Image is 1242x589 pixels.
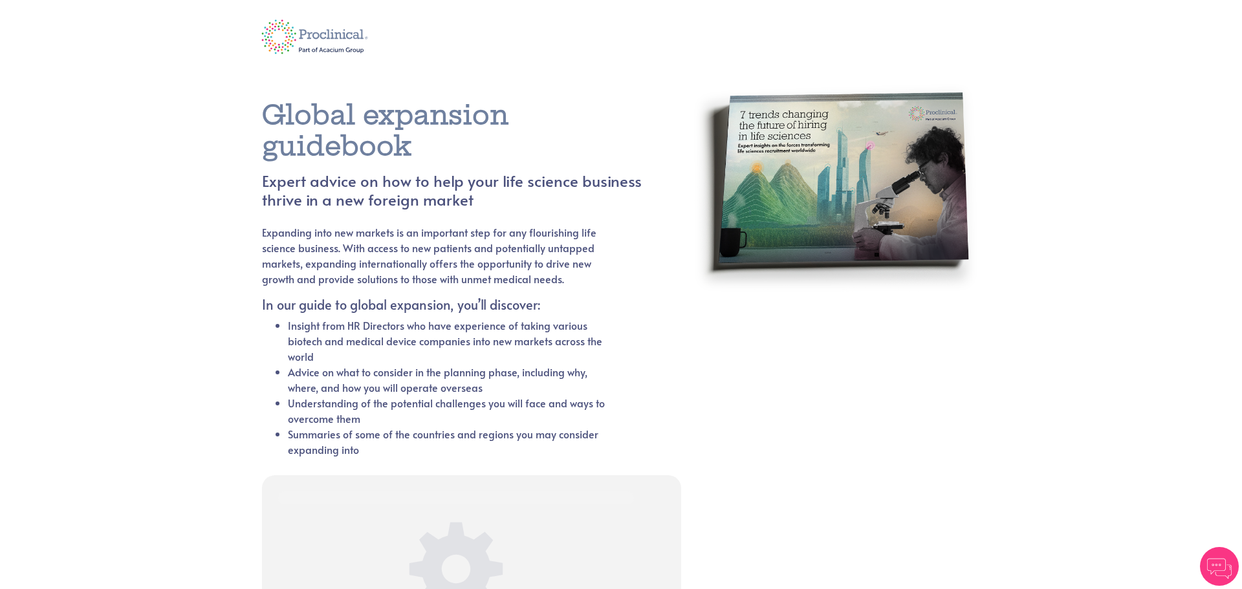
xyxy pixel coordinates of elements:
h5: In our guide to global expansion, you’ll discover: [262,297,611,312]
h1: Global expansion guidebook [262,100,642,162]
img: Chatbot [1200,547,1239,586]
img: book cover [692,66,980,444]
li: Understanding of the potential challenges you will face and ways to overcome them [288,395,611,426]
li: Insight from HR Directors who have experience of taking various biotech and medical device compan... [288,317,611,364]
h4: Expert advice on how to help your life science business thrive in a new foreign market [262,172,642,209]
img: logo [252,11,377,63]
li: Summaries of some of the countries and regions you may consider expanding into [288,426,611,457]
p: Expanding into new markets is an important step for any flourishing life science business. With a... [262,224,611,286]
li: Advice on what to consider in the planning phase, including why, where, and how you will operate ... [288,364,611,395]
